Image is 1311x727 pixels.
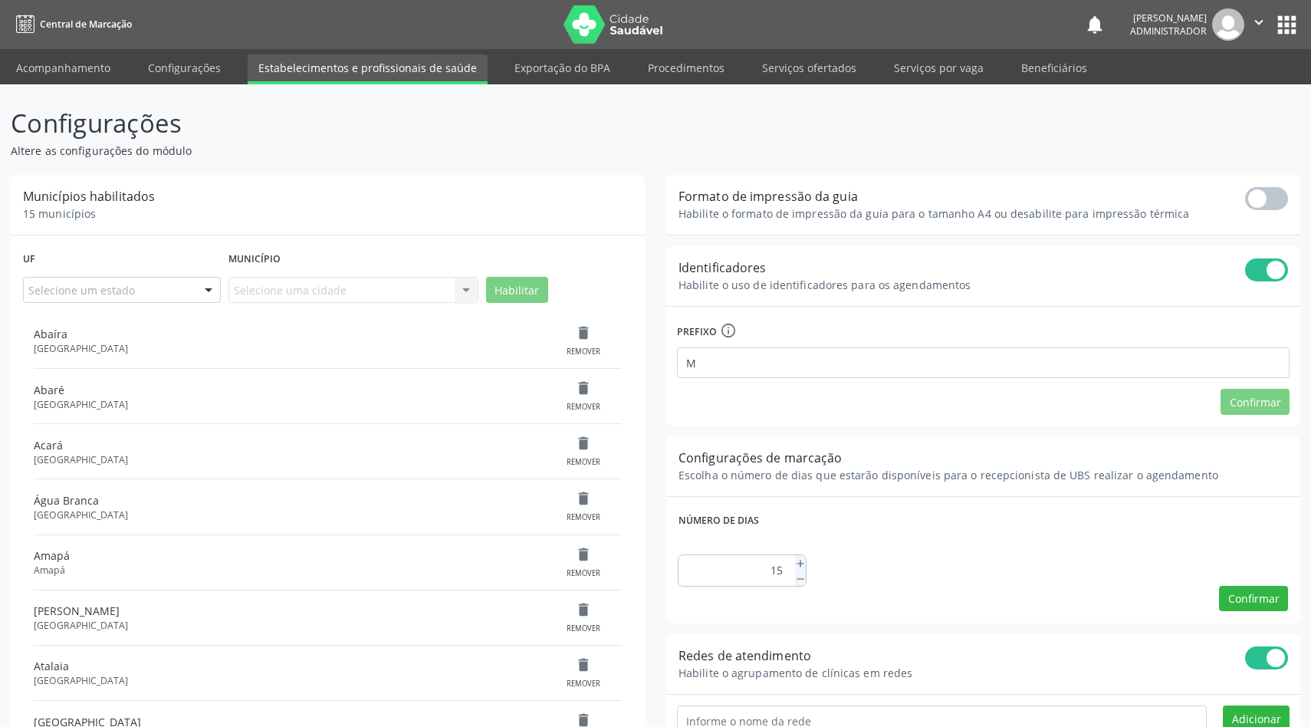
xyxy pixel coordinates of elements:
div: Remover [567,402,600,413]
div: [PERSON_NAME] [34,603,545,619]
i: delete [575,380,592,396]
div: [GEOGRAPHIC_DATA] [34,398,545,411]
button:  [1244,8,1273,41]
div: Remover [567,457,600,468]
div: Abaré [34,382,545,398]
div: Prefixo a ser utilizado juntamente com os identificadores de agendamento. Após ser definido, não ... [720,322,737,343]
label: Município [228,248,281,271]
div: [GEOGRAPHIC_DATA] [34,619,545,632]
span: Habilite o uso de identificadores para os agendamentos [678,278,971,292]
div: [GEOGRAPHIC_DATA] [34,508,545,521]
a: Serviços ofertados [751,54,867,81]
button: Confirmar [1221,389,1290,415]
span: Central de Marcação [40,18,132,31]
i: info_outline [720,322,737,339]
span: Configurações de marcação [678,449,843,466]
div: [GEOGRAPHIC_DATA] [34,453,545,466]
span: Selecione um estado [28,282,135,298]
i: delete [575,490,592,507]
p: Altere as configurações do módulo [11,143,913,159]
label: Número de dias [678,509,1288,533]
span: Habilite o formato de impressão da guia para o tamanho A4 ou desabilite para impressão térmica [678,206,1189,221]
i: delete [575,546,592,563]
label: Uf [23,248,35,271]
div: Remover [567,568,600,579]
label: Prefixo [677,317,1290,348]
div: Acará [34,437,545,453]
i: delete [575,324,592,341]
a: Serviços por vaga [883,54,994,81]
a: Estabelecimentos e profissionais de saúde [248,54,488,84]
button: Habilitar [486,277,548,303]
a: Exportação do BPA [504,54,621,81]
div: Atalaia [34,658,545,674]
div: [PERSON_NAME] [1130,12,1207,25]
button: Confirmar [1219,586,1288,612]
input: Informe o prefixo que deseja utilizar [677,347,1290,378]
div: [GEOGRAPHIC_DATA] [34,674,545,687]
a: Procedimentos [637,54,735,81]
div: Amapá [34,564,545,577]
div: Amapá [34,548,545,564]
i: delete [575,435,592,452]
span: Municípios habilitados [23,188,155,205]
div: Remover [567,623,600,634]
span: 15 municípios [23,206,96,221]
span: Habilite o agrupamento de clínicas em redes [678,666,912,680]
a: Acompanhamento [5,54,121,81]
i: delete [575,601,592,618]
div: Remover [567,512,600,523]
div: Água Branca [34,492,545,508]
i:  [1250,14,1267,31]
div: Abaíra [34,326,545,342]
span: Formato de impressão da guia [678,188,858,205]
div: [GEOGRAPHIC_DATA] [34,342,545,355]
a: Beneficiários [1010,54,1098,81]
div: Remover [567,347,600,357]
button: notifications [1084,14,1106,35]
p: Configurações [11,104,913,143]
span: Administrador [1130,25,1207,38]
a: Central de Marcação [11,12,132,37]
img: img [1212,8,1244,41]
i: delete [575,656,592,673]
div: Remover [567,679,600,689]
button: apps [1273,12,1300,38]
span: Identificadores [678,259,767,276]
a: Configurações [137,54,232,81]
span: Escolha o número de dias que estarão disponíveis para o recepcionista de UBS realizar o agendamento [678,468,1218,482]
span: Redes de atendimento [678,647,811,664]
